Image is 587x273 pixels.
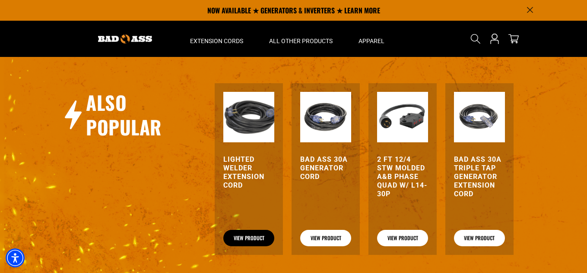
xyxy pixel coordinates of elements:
a: cart [507,34,520,44]
a: View Product [300,230,351,246]
h2: Also Popular [86,90,184,139]
span: Apparel [359,37,384,45]
img: Bad Ass Extension Cords [98,35,152,44]
a: Bad Ass 30A Generator Cord [300,155,351,181]
div: Accessibility Menu [6,248,25,267]
a: 2 FT 12/4 STW Molded A&B Phase Quad w/ L14-30P [377,155,428,198]
span: Extension Cords [190,37,243,45]
img: black [223,92,274,143]
summary: All Other Products [256,21,346,57]
a: View Product [223,230,274,246]
a: Lighted Welder Extension Cord [223,155,274,190]
a: Bad Ass 30A Triple Tap Generator Extension Cord [454,155,505,198]
summary: Apparel [346,21,397,57]
span: All Other Products [269,37,333,45]
a: View Product [454,230,505,246]
img: black [300,92,351,143]
a: Open this option [488,21,501,57]
img: 2 FT 12/4 STW Molded A&B Phase Quad w/ L14-30P [377,92,428,143]
summary: Extension Cords [177,21,256,57]
summary: Search [469,32,482,46]
a: View Product [377,230,428,246]
img: black [454,92,505,143]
